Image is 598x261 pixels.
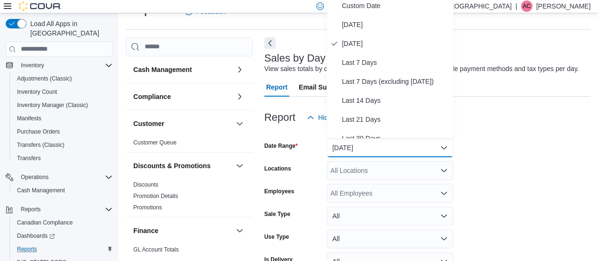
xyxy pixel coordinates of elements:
button: Customer [133,119,232,128]
button: Compliance [133,92,232,101]
span: Purchase Orders [17,128,60,135]
span: Inventory [21,62,44,69]
a: Customer Queue [133,139,176,146]
span: Promotion Details [133,192,178,200]
span: Last 7 Days (excluding [DATE]) [342,76,450,87]
button: Reports [17,204,44,215]
button: Cash Management [9,184,116,197]
button: Finance [133,226,232,235]
span: Inventory [17,60,113,71]
span: Reports [21,206,41,213]
p: | [515,0,517,12]
button: Adjustments (Classic) [9,72,116,85]
label: Employees [264,188,294,195]
a: Adjustments (Classic) [13,73,76,84]
span: GL Account Totals [133,246,179,253]
span: [DATE] [342,38,450,49]
span: Manifests [17,115,41,122]
h3: Customer [133,119,164,128]
p: Tokyo Smoke [GEOGRAPHIC_DATA] [401,0,512,12]
span: Reports [17,204,113,215]
button: Cash Management [133,65,232,74]
button: Reports [9,243,116,256]
button: All [327,229,453,248]
span: Inventory Manager (Classic) [17,101,88,109]
span: Adjustments (Classic) [17,75,72,82]
button: Discounts & Promotions [133,161,232,171]
span: Transfers [17,154,41,162]
button: [DATE] [327,138,453,157]
label: Sale Type [264,210,290,218]
span: Promotions [133,204,162,211]
span: Reports [13,243,113,255]
button: Transfers (Classic) [9,138,116,152]
a: Transfers (Classic) [13,139,68,151]
button: Inventory [17,60,48,71]
button: Next [264,37,276,49]
span: Transfers (Classic) [13,139,113,151]
label: Date Range [264,142,298,150]
span: Dashboards [13,230,113,242]
span: Operations [17,171,113,183]
span: Purchase Orders [13,126,113,137]
button: Inventory Count [9,85,116,99]
button: Operations [17,171,52,183]
span: Transfers (Classic) [17,141,64,149]
a: Manifests [13,113,45,124]
button: Discounts & Promotions [234,160,245,171]
a: Dashboards [9,229,116,243]
span: Hide Parameters [318,113,368,122]
span: Inventory Count [13,86,113,98]
span: Reports [17,245,37,253]
a: Inventory Manager (Classic) [13,99,92,111]
span: Report [266,78,287,97]
a: Canadian Compliance [13,217,77,228]
button: Hide Parameters [303,108,372,127]
button: Canadian Compliance [9,216,116,229]
a: Discounts [133,181,158,188]
a: Promotion Details [133,193,178,199]
a: Inventory Count [13,86,61,98]
button: Customer [234,118,245,129]
h3: Finance [133,226,158,235]
span: [DATE] [342,19,450,30]
span: Inventory Count [17,88,57,96]
button: Inventory Manager (Classic) [9,99,116,112]
span: Last 14 Days [342,95,450,106]
label: Locations [264,165,291,172]
span: AC [523,0,531,12]
span: Manifests [13,113,113,124]
button: Manifests [9,112,116,125]
span: Cash Management [13,185,113,196]
div: View sales totals by day for a specified date range. Details include payment methods and tax type... [264,64,579,74]
a: Reports [13,243,41,255]
img: Cova [19,1,61,11]
button: Operations [2,171,116,184]
span: Cash Management [17,187,65,194]
button: Inventory [2,59,116,72]
span: Operations [21,173,49,181]
span: Last 21 Days [342,114,450,125]
span: Dashboards [17,232,55,240]
span: Email Subscription [299,78,359,97]
div: Discounts & Promotions [126,179,253,217]
a: Purchase Orders [13,126,64,137]
span: Inventory Manager (Classic) [13,99,113,111]
button: Compliance [234,91,245,102]
div: Abigail Chu [521,0,532,12]
button: Finance [234,225,245,236]
button: Open list of options [440,167,448,174]
h3: Sales by Day [264,53,326,64]
label: Use Type [264,233,289,241]
a: Dashboards [13,230,59,242]
span: Load All Apps in [GEOGRAPHIC_DATA] [26,19,113,38]
button: Reports [2,203,116,216]
a: GL Account Totals [133,246,179,253]
span: Canadian Compliance [17,219,73,226]
h3: Cash Management [133,65,192,74]
a: Promotions [133,204,162,211]
button: All [327,207,453,225]
p: [PERSON_NAME] [536,0,590,12]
